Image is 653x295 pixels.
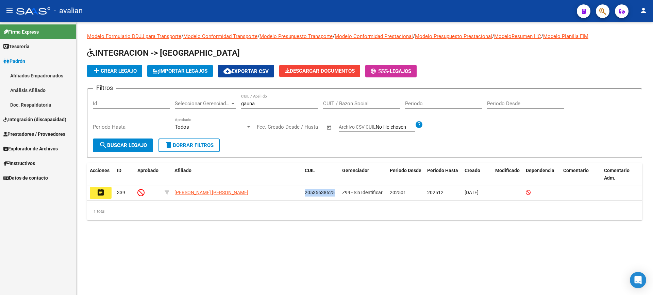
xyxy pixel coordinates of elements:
h3: Filtros [93,83,116,93]
span: 339 [117,190,125,195]
a: ModeloResumen HC [494,33,541,39]
button: Borrar Filtros [158,139,220,152]
a: Modelo Formulario DDJJ para Transporte [87,33,181,39]
span: Prestadores / Proveedores [3,130,65,138]
div: Open Intercom Messenger [630,272,646,288]
div: / / / / / / [87,33,642,220]
datatable-header-cell: Comentario Adm. [601,163,642,186]
span: Aprobado [137,168,158,173]
span: Exportar CSV [223,68,269,74]
datatable-header-cell: Gerenciador [339,163,387,186]
span: Explorador de Archivos [3,145,58,152]
a: Modelo Planilla FIM [543,33,588,39]
span: Instructivos [3,160,35,167]
span: Tesorería [3,43,30,50]
button: IMPORTAR LEGAJOS [147,65,213,77]
span: CUIL [305,168,315,173]
button: Crear Legajo [87,65,142,77]
span: Modificado [495,168,520,173]
datatable-header-cell: Periodo Hasta [424,163,462,186]
span: Periodo Desde [390,168,421,173]
span: Afiliado [174,168,191,173]
button: Open calendar [325,124,333,131]
span: Acciones [90,168,110,173]
a: Modelo Presupuesto Prestacional [415,33,492,39]
a: Modelo Conformidad Prestacional [335,33,413,39]
mat-icon: person [639,6,648,15]
datatable-header-cell: Afiliado [172,163,302,186]
div: 1 total [87,203,642,220]
span: Firma Express [3,28,39,36]
span: [PERSON_NAME] [PERSON_NAME] [174,190,248,195]
datatable-header-cell: Dependencia [523,163,560,186]
datatable-header-cell: Modificado [492,163,523,186]
span: Creado [465,168,480,173]
datatable-header-cell: CUIL [302,163,339,186]
datatable-header-cell: Comentario [560,163,601,186]
mat-icon: add [93,67,101,75]
span: ID [117,168,121,173]
button: Exportar CSV [218,65,274,77]
span: - avalian [54,3,83,18]
datatable-header-cell: Aprobado [135,163,162,186]
span: Seleccionar Gerenciador [175,100,230,107]
span: Datos de contacto [3,174,48,182]
a: Modelo Conformidad Transporte [183,33,257,39]
span: 20535638625 [305,190,335,195]
a: Modelo Presupuesto Transporte [259,33,333,39]
span: Comentario Adm. [604,168,630,181]
span: INTEGRACION -> [GEOGRAPHIC_DATA] [87,48,240,58]
mat-icon: menu [5,6,14,15]
span: Borrar Filtros [165,142,214,148]
mat-icon: help [415,121,423,129]
span: Z99 - Sin Identificar [342,190,383,195]
mat-icon: delete [165,141,173,149]
span: Legajos [390,68,411,74]
span: - [371,68,390,74]
datatable-header-cell: ID [114,163,135,186]
mat-icon: search [99,141,107,149]
span: 202512 [427,190,443,195]
datatable-header-cell: Periodo Desde [387,163,424,186]
span: 202501 [390,190,406,195]
span: Integración (discapacidad) [3,116,66,123]
input: Archivo CSV CUIL [376,124,415,130]
mat-icon: cloud_download [223,67,232,75]
span: [DATE] [465,190,479,195]
span: IMPORTAR LEGAJOS [153,68,207,74]
span: Padrón [3,57,25,65]
button: Buscar Legajo [93,139,153,152]
mat-icon: assignment [97,188,105,197]
span: Todos [175,124,189,130]
input: Start date [257,124,279,130]
span: Descargar Documentos [285,68,355,74]
span: Periodo Hasta [427,168,458,173]
button: Descargar Documentos [279,65,360,77]
span: Buscar Legajo [99,142,147,148]
span: Archivo CSV CUIL [339,124,376,130]
span: Dependencia [526,168,554,173]
input: End date [285,124,318,130]
span: Gerenciador [342,168,369,173]
datatable-header-cell: Creado [462,163,492,186]
span: Crear Legajo [93,68,137,74]
button: -Legajos [365,65,417,77]
span: Comentario [563,168,589,173]
datatable-header-cell: Acciones [87,163,114,186]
